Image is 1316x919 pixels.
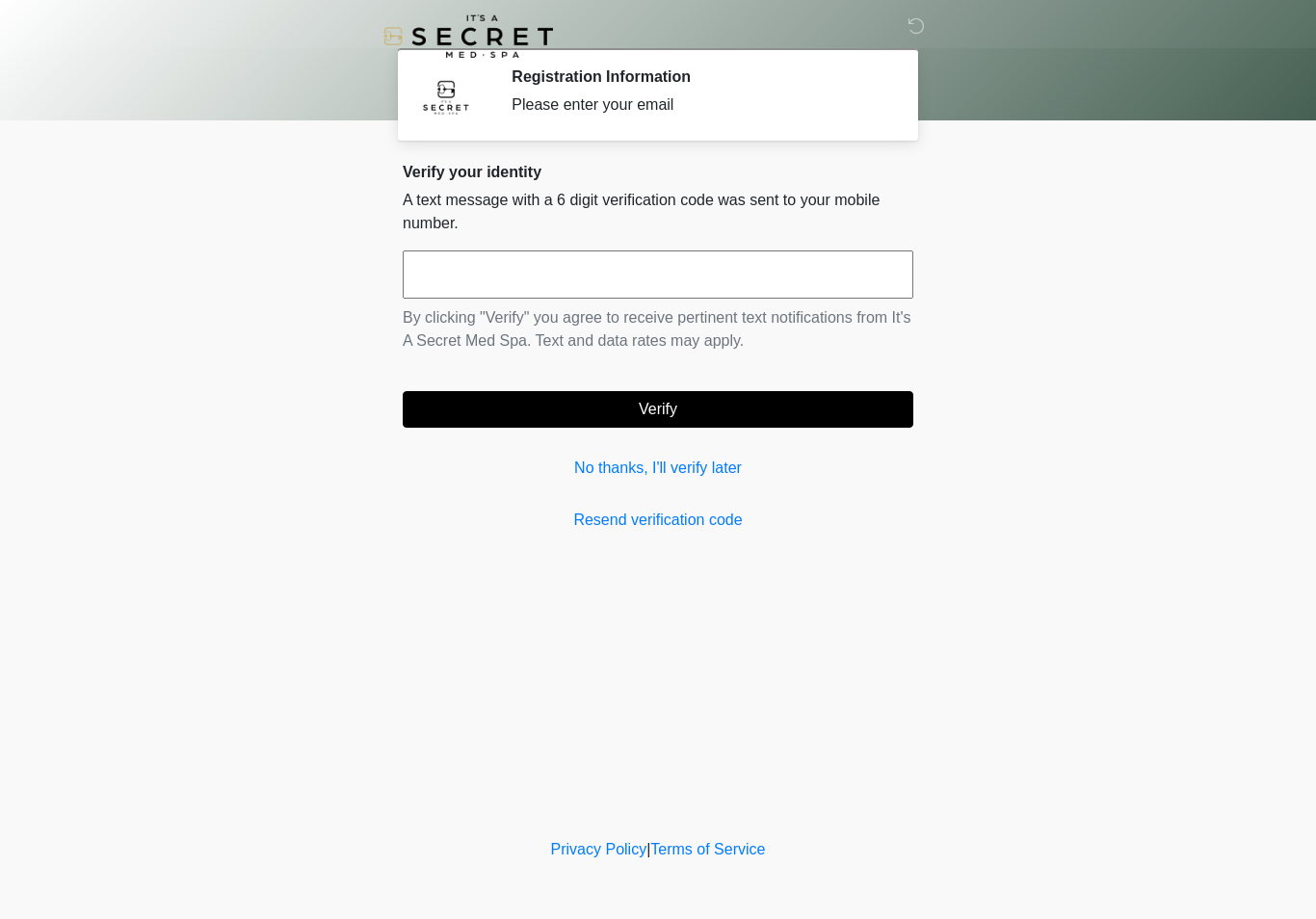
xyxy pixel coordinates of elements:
[646,841,650,857] a: |
[403,509,913,532] a: Resend verification code
[403,457,913,480] a: No thanks, I'll verify later
[403,306,913,353] p: By clicking "Verify" you agree to receive pertinent text notifications from It's A Secret Med Spa...
[417,67,475,125] img: Agent Avatar
[403,163,913,181] h2: Verify your identity
[512,67,884,86] h2: Registration Information
[403,391,913,428] button: Verify
[512,93,884,117] div: Please enter your email
[403,189,913,235] p: A text message with a 6 digit verification code was sent to your mobile number.
[650,841,765,857] a: Terms of Service
[551,841,647,857] a: Privacy Policy
[383,14,553,58] img: It's A Secret Med Spa Logo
